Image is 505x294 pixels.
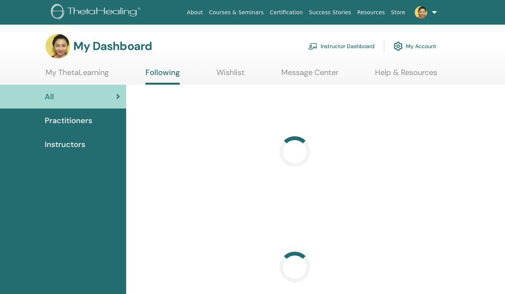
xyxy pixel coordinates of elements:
[308,38,375,55] a: Instructor Dashboard
[216,68,245,83] a: Wishlist
[267,5,306,20] a: Certification
[145,68,180,85] a: Following
[394,40,403,53] img: cog.svg
[394,38,436,55] a: My Account
[375,68,437,83] a: Help & Resources
[306,5,354,20] a: Success Stories
[46,68,109,83] a: My ThetaLearning
[281,68,338,83] a: Message Center
[45,91,54,102] span: All
[206,5,267,20] a: Courses & Seminars
[388,5,409,20] a: Store
[184,5,206,20] a: About
[354,5,388,20] a: Resources
[415,6,427,18] img: default.jpg
[73,39,152,53] h3: My Dashboard
[46,34,70,58] img: default.jpg
[45,139,85,150] span: Instructors
[45,115,92,126] span: Practitioners
[308,43,318,50] img: chalkboard-teacher.svg
[51,4,143,21] img: logo.png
